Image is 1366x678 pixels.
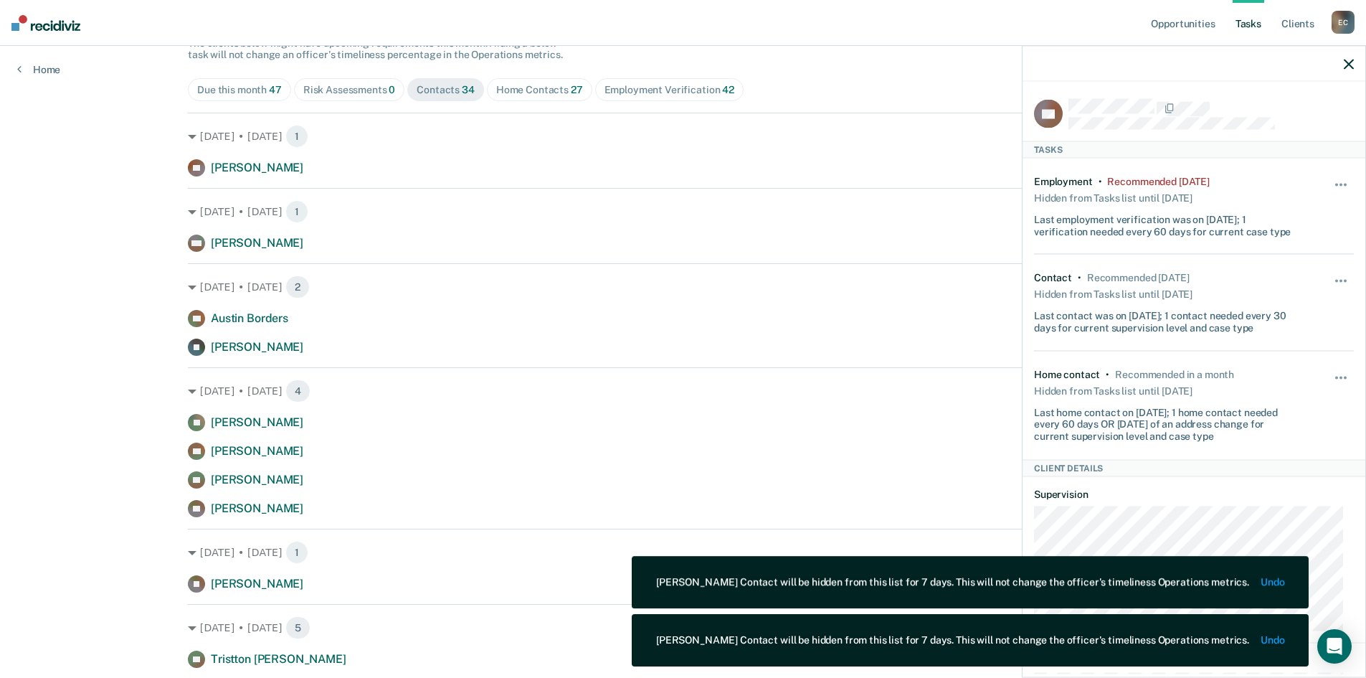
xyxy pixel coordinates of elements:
button: Undo [1261,576,1284,588]
span: [PERSON_NAME] [211,161,303,174]
div: • [1078,272,1081,284]
span: [PERSON_NAME] [211,415,303,429]
span: The clients below might have upcoming requirements this month. Hiding a below task will not chang... [188,37,563,61]
span: [PERSON_NAME] [211,473,303,486]
div: Home Contacts [496,84,583,96]
div: [PERSON_NAME] Contact will be hidden from this list for 7 days. This will not change the officer'... [656,576,1249,588]
div: Last contact was on [DATE]; 1 contact needed every 30 days for current supervision level and case... [1034,304,1301,334]
div: Contacts [417,84,475,96]
div: Contact [1034,272,1072,284]
div: Recommended 8 months ago [1107,175,1209,187]
span: Austin Borders [211,311,288,325]
div: Last employment verification was on [DATE]; 1 verification needed every 60 days for current case ... [1034,207,1301,237]
span: [PERSON_NAME] [211,340,303,354]
div: Home contact [1034,368,1100,380]
div: • [1099,175,1102,187]
button: Undo [1261,634,1284,646]
span: [PERSON_NAME] [211,502,303,515]
div: Recommended in a month [1115,368,1234,380]
img: Recidiviz [11,15,80,31]
div: [DATE] • [DATE] [188,380,1178,402]
span: 42 [722,84,734,95]
div: • [1106,368,1109,380]
div: [PERSON_NAME] Contact will be hidden from this list for 7 days. This will not change the officer'... [656,634,1249,646]
div: Recommended in 9 days [1087,272,1189,284]
span: [PERSON_NAME] [211,236,303,250]
div: [DATE] • [DATE] [188,276,1178,298]
div: Employment [1034,175,1093,187]
div: E C [1332,11,1355,34]
div: Hidden from Tasks list until [DATE] [1034,187,1192,207]
div: Hidden from Tasks list until [DATE] [1034,284,1192,304]
span: 2 [285,276,310,298]
div: Employment Verification [604,84,734,96]
span: 0 [389,84,395,95]
div: [DATE] • [DATE] [188,541,1178,564]
div: Risk Assessments [303,84,396,96]
span: Tristton [PERSON_NAME] [211,652,346,666]
a: Home [17,63,60,76]
span: 27 [571,84,583,95]
div: Last home contact on [DATE]; 1 home contact needed every 60 days OR [DATE] of an address change f... [1034,400,1301,442]
div: [DATE] • [DATE] [188,125,1178,148]
div: Hidden from Tasks list until [DATE] [1034,380,1192,400]
div: Tasks [1023,141,1365,158]
span: 34 [462,84,475,95]
div: [DATE] • [DATE] [188,200,1178,223]
span: 1 [285,541,308,564]
span: [PERSON_NAME] [211,577,303,590]
div: Client Details [1023,459,1365,476]
span: 1 [285,125,308,148]
span: 47 [269,84,282,95]
span: 5 [285,616,310,639]
dt: Supervision [1034,489,1354,501]
div: Due this month [197,84,282,96]
div: Open Intercom Messenger [1317,629,1352,664]
span: 1 [285,200,308,223]
span: [PERSON_NAME] [211,444,303,458]
span: 4 [285,380,310,402]
div: [DATE] • [DATE] [188,616,1178,639]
